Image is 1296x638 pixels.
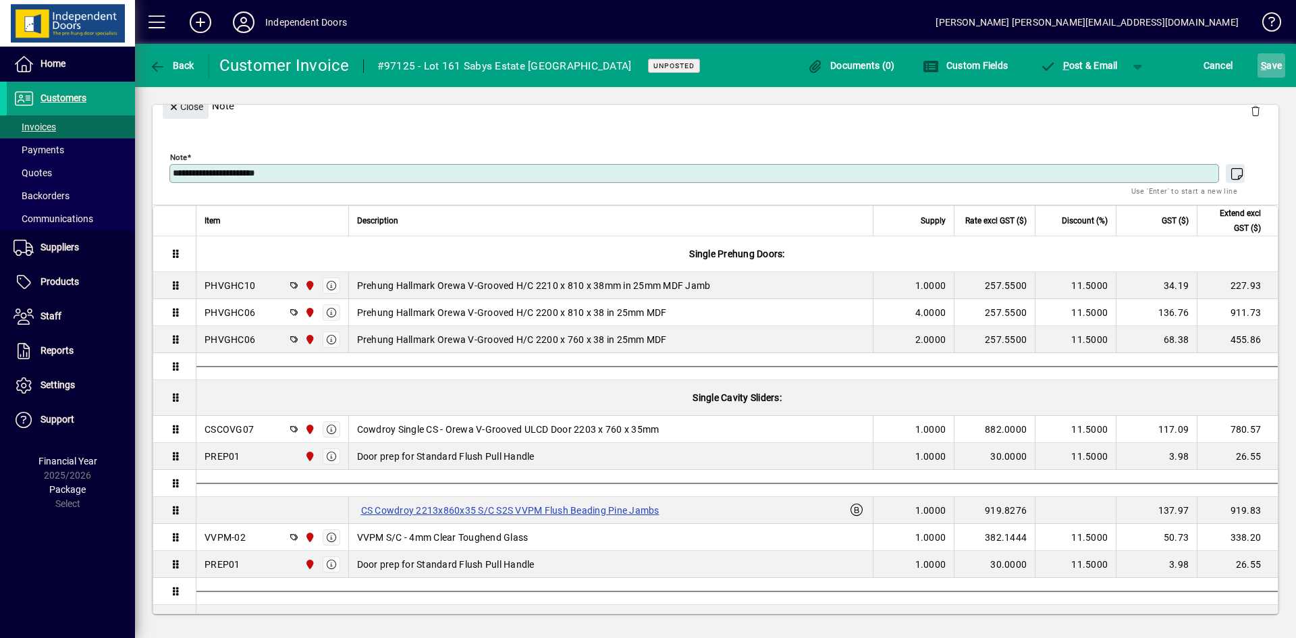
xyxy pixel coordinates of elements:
span: Staff [40,311,61,321]
div: Single Prehung Doors: [196,236,1278,271]
span: 1.0000 [915,558,946,571]
button: Documents (0) [804,53,898,78]
span: Supply [921,213,946,228]
span: ave [1261,55,1282,76]
div: 382.1444 [963,531,1027,544]
span: 1.0000 [915,504,946,517]
mat-hint: Use 'Enter' to start a new line [1131,183,1237,198]
td: 11.5000 [1035,272,1116,299]
a: Payments [7,138,135,161]
span: Prehung Hallmark Orewa V-Grooved H/C 2200 x 810 x 38 in 25mm MDF [357,306,667,319]
span: Prehung Hallmark Orewa V-Grooved H/C 2210 x 810 x 38mm in 25mm MDF Jamb [357,279,711,292]
td: 26.55 [1197,551,1278,578]
span: 1.0000 [915,423,946,436]
span: Christchurch [301,557,317,572]
td: 3.98 [1116,443,1197,470]
span: Description [357,213,398,228]
button: Back [146,53,198,78]
span: Reports [40,345,74,356]
div: 919.8276 [963,504,1027,517]
td: 338.20 [1197,524,1278,551]
span: ost & Email [1039,60,1118,71]
span: Quotes [13,167,52,178]
div: 257.5500 [963,279,1027,292]
td: 455.86 [1197,326,1278,353]
div: 257.5500 [963,333,1027,346]
td: 34.19 [1116,272,1197,299]
button: Custom Fields [919,53,1011,78]
a: Home [7,47,135,81]
td: 11.5000 [1035,299,1116,326]
span: Christchurch [301,422,317,437]
button: Post & Email [1033,53,1125,78]
td: 919.83 [1197,497,1278,524]
div: Customer Invoice [219,55,350,76]
a: Staff [7,300,135,334]
span: Support [40,414,74,425]
td: 137.97 [1116,497,1197,524]
span: S [1261,60,1266,71]
span: Invoices [13,122,56,132]
td: 780.57 [1197,416,1278,443]
button: Close [163,95,209,119]
span: 1.0000 [915,450,946,463]
span: Door prep for Standard Flush Pull Handle [357,450,535,463]
td: 26.55 [1197,443,1278,470]
div: Single Cavity Sliders: [196,380,1278,415]
div: PHVGHC06 [205,306,255,319]
div: 257.5500 [963,306,1027,319]
span: Christchurch [301,530,317,545]
span: Prehung Hallmark Orewa V-Grooved H/C 2200 x 760 x 38 in 25mm MDF [357,333,667,346]
div: PHVGHC06 [205,333,255,346]
span: Suppliers [40,242,79,252]
div: PREP01 [205,558,240,571]
span: Documents (0) [807,60,895,71]
td: 3.98 [1116,551,1197,578]
div: VVPM-02 [205,531,246,544]
span: Communications [13,213,93,224]
a: Invoices [7,115,135,138]
span: Custom Fields [923,60,1008,71]
span: Settings [40,379,75,390]
td: 50.73 [1116,524,1197,551]
span: GST ($) [1162,213,1189,228]
div: PREP01 [205,450,240,463]
span: Home [40,58,65,69]
td: 68.38 [1116,326,1197,353]
span: 1.0000 [915,279,946,292]
label: CS Cowdroy 2213x860x35 S/C S2S VVPM Flush Beading Pine Jambs [357,502,664,519]
span: 2.0000 [915,333,946,346]
button: Delete [1239,95,1272,127]
button: Save [1258,53,1285,78]
div: CSCOVG07 [205,423,254,436]
td: 136.76 [1116,299,1197,326]
a: Communications [7,207,135,230]
span: Backorders [13,190,70,201]
a: Backorders [7,184,135,207]
span: Christchurch [301,305,317,320]
span: Back [149,60,194,71]
td: 911.73 [1197,299,1278,326]
a: Suppliers [7,231,135,265]
span: Door prep for Standard Flush Pull Handle [357,558,535,571]
td: 11.5000 [1035,551,1116,578]
button: Cancel [1200,53,1237,78]
td: 11.5000 [1035,416,1116,443]
td: 117.09 [1116,416,1197,443]
app-page-header-button: Close [159,100,212,112]
span: Cowdroy Single CS - Orewa V-Grooved ULCD Door 2203 x 760 x 35mm [357,423,659,436]
span: Item [205,213,221,228]
span: Christchurch [301,449,317,464]
button: Add [179,10,222,34]
button: Profile [222,10,265,34]
a: Knowledge Base [1252,3,1279,47]
div: 30.0000 [963,558,1027,571]
div: [PERSON_NAME] [PERSON_NAME][EMAIL_ADDRESS][DOMAIN_NAME] [936,11,1239,33]
span: Discount (%) [1062,213,1108,228]
span: 1.0000 [915,531,946,544]
td: 227.93 [1197,272,1278,299]
td: 11.5000 [1035,443,1116,470]
span: Close [168,96,203,118]
div: 882.0000 [963,423,1027,436]
span: P [1063,60,1069,71]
